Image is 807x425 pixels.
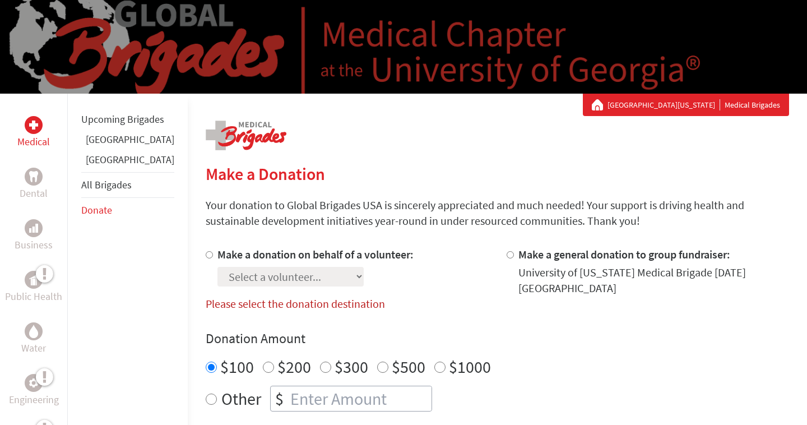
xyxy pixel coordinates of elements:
[518,265,790,296] div: University of [US_STATE] Medical Brigade [DATE] [GEOGRAPHIC_DATA]
[592,99,780,110] div: Medical Brigades
[518,247,730,261] label: Make a general donation to group fundraiser:
[217,247,414,261] label: Make a donation on behalf of a volunteer:
[288,386,432,411] input: Enter Amount
[81,113,164,126] a: Upcoming Brigades
[29,325,38,338] img: Water
[206,164,789,184] h2: Make a Donation
[25,322,43,340] div: Water
[21,322,46,356] a: WaterWater
[29,121,38,130] img: Medical
[206,197,789,229] p: Your donation to Global Brigades USA is sincerely appreciated and much needed! Your support is dr...
[81,172,174,198] li: All Brigades
[221,386,261,412] label: Other
[206,121,286,150] img: logo-medical.png
[271,386,288,411] div: $
[81,204,112,216] a: Donate
[335,356,368,377] label: $300
[17,134,50,150] p: Medical
[607,99,720,110] a: [GEOGRAPHIC_DATA][US_STATE]
[220,356,254,377] label: $100
[9,392,59,408] p: Engineering
[206,297,385,311] label: Please select the donation destination
[25,271,43,289] div: Public Health
[206,330,789,348] h4: Donation Amount
[25,168,43,186] div: Dental
[81,178,132,191] a: All Brigades
[20,168,48,201] a: DentalDental
[81,152,174,172] li: Guatemala
[29,171,38,182] img: Dental
[29,274,38,285] img: Public Health
[86,133,174,146] a: [GEOGRAPHIC_DATA]
[9,374,59,408] a: EngineeringEngineering
[449,356,491,377] label: $1000
[25,374,43,392] div: Engineering
[15,237,53,253] p: Business
[81,107,174,132] li: Upcoming Brigades
[17,116,50,150] a: MedicalMedical
[20,186,48,201] p: Dental
[21,340,46,356] p: Water
[5,289,62,304] p: Public Health
[5,271,62,304] a: Public HealthPublic Health
[15,219,53,253] a: BusinessBusiness
[25,219,43,237] div: Business
[86,153,174,166] a: [GEOGRAPHIC_DATA]
[29,224,38,233] img: Business
[25,116,43,134] div: Medical
[29,378,38,387] img: Engineering
[81,132,174,152] li: Ghana
[277,356,311,377] label: $200
[392,356,425,377] label: $500
[81,198,174,223] li: Donate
